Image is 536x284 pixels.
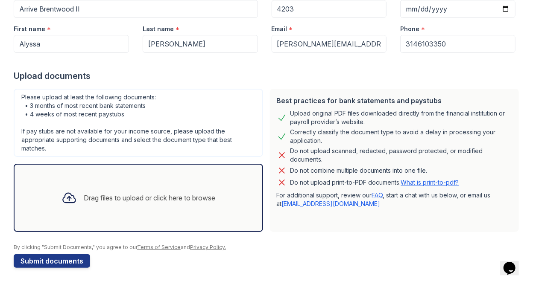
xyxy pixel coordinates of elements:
[401,179,459,186] a: What is print-to-pdf?
[290,165,428,176] div: Do not combine multiple documents into one file.
[282,200,381,207] a: [EMAIL_ADDRESS][DOMAIN_NAME]
[290,178,459,187] p: Do not upload print-to-PDF documents.
[14,254,90,268] button: Submit documents
[14,70,522,82] div: Upload documents
[372,191,383,199] a: FAQ
[84,193,215,203] div: Drag files to upload or click here to browse
[272,25,287,33] label: Email
[277,96,513,106] div: Best practices for bank statements and paystubs
[290,109,513,126] div: Upload original PDF files downloaded directly from the financial institution or payroll provider’...
[290,128,513,145] div: Correctly classify the document type to avoid a delay in processing your application.
[277,191,513,208] p: For additional support, review our , start a chat with us below, or email us at
[143,25,174,33] label: Last name
[190,244,226,250] a: Privacy Policy.
[14,25,45,33] label: First name
[500,250,527,275] iframe: chat widget
[14,89,263,157] div: Please upload at least the following documents: • 3 months of most recent bank statements • 4 wee...
[400,25,419,33] label: Phone
[290,147,513,164] div: Do not upload scanned, redacted, password protected, or modified documents.
[137,244,181,250] a: Terms of Service
[14,244,522,251] div: By clicking "Submit Documents," you agree to our and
